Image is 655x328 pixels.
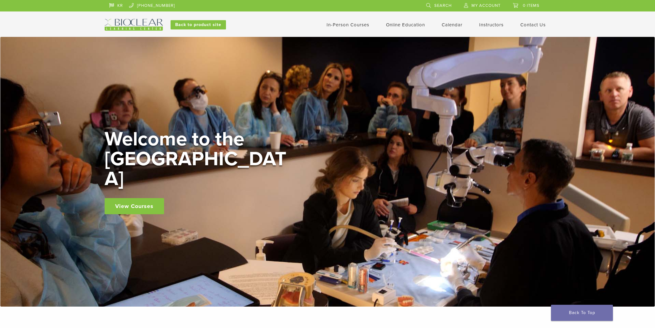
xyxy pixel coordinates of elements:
a: Back To Top [551,305,613,321]
a: Contact Us [520,22,546,28]
a: Instructors [479,22,504,28]
a: In-Person Courses [327,22,369,28]
a: Online Education [386,22,425,28]
span: My Account [471,3,501,8]
span: 0 items [523,3,540,8]
span: Search [434,3,452,8]
a: Calendar [442,22,462,28]
img: Bioclear [105,19,163,31]
h2: Welcome to the [GEOGRAPHIC_DATA] [105,129,290,189]
a: Back to product site [171,20,226,29]
a: View Courses [105,198,164,214]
